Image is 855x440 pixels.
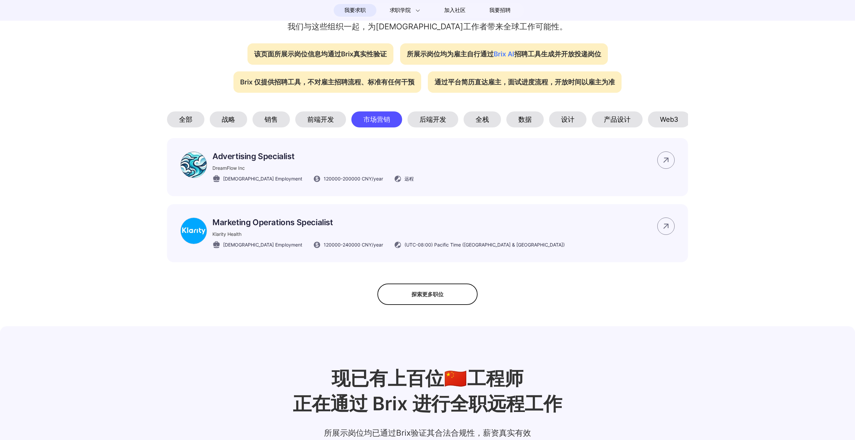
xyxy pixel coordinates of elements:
[324,241,383,248] span: 120000 - 240000 CNY /year
[648,111,690,127] div: Web3
[210,111,247,127] div: 战略
[400,43,608,65] div: 所展示岗位均为雇主自行通过 招聘工具生成并开放投递岗位
[212,165,245,171] span: DreamFlow Inc
[324,175,383,182] span: 120000 - 200000 CNY /year
[428,71,622,93] div: 通过平台简历直达雇主，面试进度流程，开放时间以雇主为准
[592,111,643,127] div: 产品设计
[489,6,510,14] span: 我要招聘
[549,111,586,127] div: 设计
[444,5,465,16] span: 加入社区
[233,71,421,93] div: Brix 仅提供招聘工具，不对雇主招聘流程、标准有任何干预
[252,111,290,127] div: 销售
[223,175,302,182] span: [DEMOGRAPHIC_DATA] Employment
[351,111,402,127] div: 市场营销
[494,50,514,58] span: Brix AI
[506,111,544,127] div: 数据
[377,284,478,305] div: 探索更多职位
[212,231,241,237] span: Klarity Health
[295,111,346,127] div: 前端开发
[404,175,414,182] span: 远程
[404,241,565,248] span: (UTC-08:00) Pacific Time ([GEOGRAPHIC_DATA] & [GEOGRAPHIC_DATA])
[223,241,302,248] span: [DEMOGRAPHIC_DATA] Employment
[212,217,565,227] p: Marketing Operations Specialist
[247,43,393,65] div: 该页面所展示岗位信息均通过Brix真实性验证
[390,6,411,14] span: 求职学院
[464,111,501,127] div: 全栈
[167,111,204,127] div: 全部
[344,5,365,16] span: 我要求职
[212,151,414,161] p: Advertising Specialist
[407,111,458,127] div: 后端开发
